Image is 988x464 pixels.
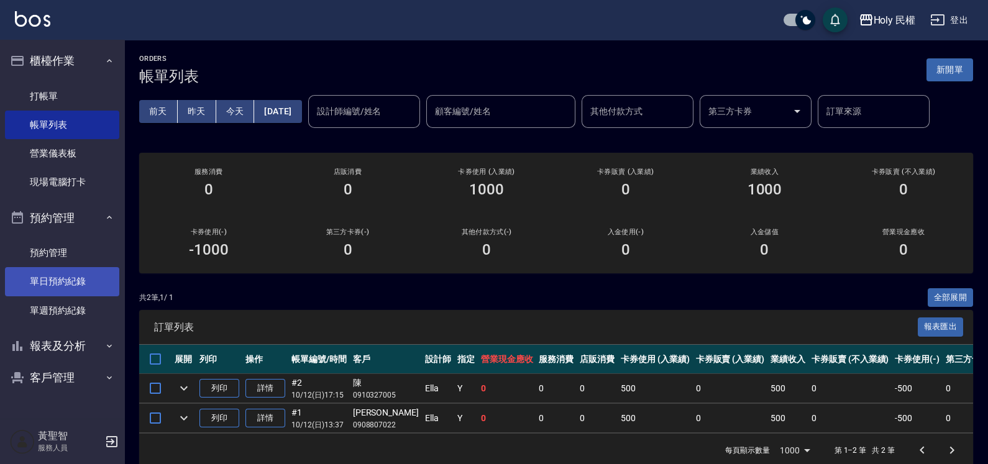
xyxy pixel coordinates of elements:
[918,317,964,337] button: 報表匯出
[577,345,618,374] th: 店販消費
[618,374,693,403] td: 500
[293,168,403,176] h2: 店販消費
[432,228,541,236] h2: 其他付款方式(-)
[454,345,478,374] th: 指定
[10,429,35,454] img: Person
[577,404,618,433] td: 0
[618,404,693,433] td: 500
[254,100,301,123] button: [DATE]
[577,374,618,403] td: 0
[139,68,199,85] h3: 帳單列表
[154,168,263,176] h3: 服務消費
[288,404,350,433] td: #1
[808,404,892,433] td: 0
[5,168,119,196] a: 現場電腦打卡
[693,374,768,403] td: 0
[874,12,916,28] div: Holy 民權
[38,442,101,453] p: 服務人員
[5,296,119,325] a: 單週預約紀錄
[353,419,419,430] p: 0908807022
[454,374,478,403] td: Y
[154,321,918,334] span: 訂單列表
[38,430,101,442] h5: 黃聖智
[808,374,892,403] td: 0
[216,100,255,123] button: 今天
[835,445,895,456] p: 第 1–2 筆 共 2 筆
[5,239,119,267] a: 預約管理
[710,168,820,176] h2: 業績收入
[710,228,820,236] h2: 入金儲值
[925,9,973,32] button: 登出
[199,409,239,428] button: 列印
[432,168,541,176] h2: 卡券使用 (入業績)
[899,241,908,258] h3: 0
[536,374,577,403] td: 0
[175,379,193,398] button: expand row
[725,445,770,456] p: 每頁顯示數量
[571,228,680,236] h2: 入金使用(-)
[899,181,908,198] h3: 0
[178,100,216,123] button: 昨天
[139,292,173,303] p: 共 2 筆, 1 / 1
[536,404,577,433] td: 0
[928,288,974,307] button: 全部展開
[571,168,680,176] h2: 卡券販賣 (入業績)
[5,111,119,139] a: 帳單列表
[854,7,921,33] button: Holy 民權
[618,345,693,374] th: 卡券使用 (入業績)
[621,181,630,198] h3: 0
[5,202,119,234] button: 預約管理
[353,406,419,419] div: [PERSON_NAME]
[422,345,454,374] th: 設計師
[344,181,352,198] h3: 0
[5,267,119,296] a: 單日預約紀錄
[288,374,350,403] td: #2
[139,100,178,123] button: 前天
[926,63,973,75] a: 新開單
[926,58,973,81] button: 新開單
[767,404,808,433] td: 500
[892,404,943,433] td: -500
[469,181,504,198] h3: 1000
[199,379,239,398] button: 列印
[849,228,958,236] h2: 營業現金應收
[767,345,808,374] th: 業績收入
[478,404,536,433] td: 0
[293,228,403,236] h2: 第三方卡券(-)
[478,345,536,374] th: 營業現金應收
[823,7,848,32] button: save
[154,228,263,236] h2: 卡券使用(-)
[892,374,943,403] td: -500
[5,139,119,168] a: 營業儀表板
[849,168,958,176] h2: 卡券販賣 (不入業績)
[693,345,768,374] th: 卡券販賣 (入業績)
[621,241,630,258] h3: 0
[15,11,50,27] img: Logo
[245,379,285,398] a: 詳情
[767,374,808,403] td: 500
[748,181,782,198] h3: 1000
[245,409,285,428] a: 詳情
[288,345,350,374] th: 帳單編號/時間
[422,374,454,403] td: Ella
[139,55,199,63] h2: ORDERS
[536,345,577,374] th: 服務消費
[344,241,352,258] h3: 0
[196,345,242,374] th: 列印
[5,45,119,77] button: 櫃檯作業
[478,374,536,403] td: 0
[350,345,422,374] th: 客戶
[422,404,454,433] td: Ella
[175,409,193,427] button: expand row
[291,419,347,430] p: 10/12 (日) 13:37
[204,181,213,198] h3: 0
[482,241,491,258] h3: 0
[242,345,288,374] th: 操作
[5,330,119,362] button: 報表及分析
[5,362,119,394] button: 客戶管理
[172,345,196,374] th: 展開
[5,82,119,111] a: 打帳單
[892,345,943,374] th: 卡券使用(-)
[787,101,807,121] button: Open
[808,345,892,374] th: 卡券販賣 (不入業績)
